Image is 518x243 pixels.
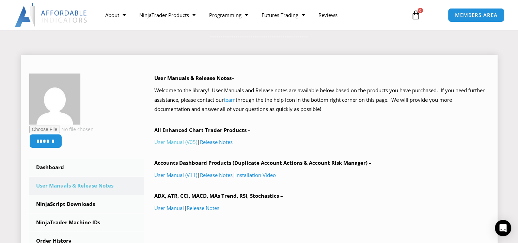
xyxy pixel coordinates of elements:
[154,127,251,133] b: All Enhanced Chart Trader Products –
[29,159,144,176] a: Dashboard
[154,192,283,199] b: ADX, ATR, CCI, MACD, MAs Trend, RSI, Stochastics –
[29,177,144,195] a: User Manuals & Release Notes
[235,172,276,178] a: Installation Video
[29,74,80,125] img: 9d31bb7e1ea77eb2c89bd929555c5df615da391e752d5da808b8d55deb7a798c
[224,96,236,103] a: team
[448,8,505,22] a: MEMBERS AREA
[154,75,234,81] b: User Manuals & Release Notes–
[29,214,144,231] a: NinjaTrader Machine IDs
[98,7,132,23] a: About
[98,7,404,23] nav: Menu
[455,13,498,18] span: MEMBERS AREA
[154,86,489,114] p: Welcome to the library! User Manuals and Release notes are available below based on the products ...
[154,171,489,180] p: | |
[132,7,202,23] a: NinjaTrader Products
[154,205,184,211] a: User Manual
[418,8,423,13] span: 0
[255,7,312,23] a: Futures Trading
[29,195,144,213] a: NinjaScript Downloads
[154,172,197,178] a: User Manual (V11)
[154,159,372,166] b: Accounts Dashboard Products (Duplicate Account Actions & Account Risk Manager) –
[200,172,233,178] a: Release Notes
[187,205,219,211] a: Release Notes
[312,7,344,23] a: Reviews
[495,220,511,236] div: Open Intercom Messenger
[200,139,233,145] a: Release Notes
[154,204,489,213] p: |
[401,5,431,25] a: 0
[15,3,88,27] img: LogoAI | Affordable Indicators – NinjaTrader
[154,139,197,145] a: User Manual (V05)
[154,137,489,147] p: |
[202,7,255,23] a: Programming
